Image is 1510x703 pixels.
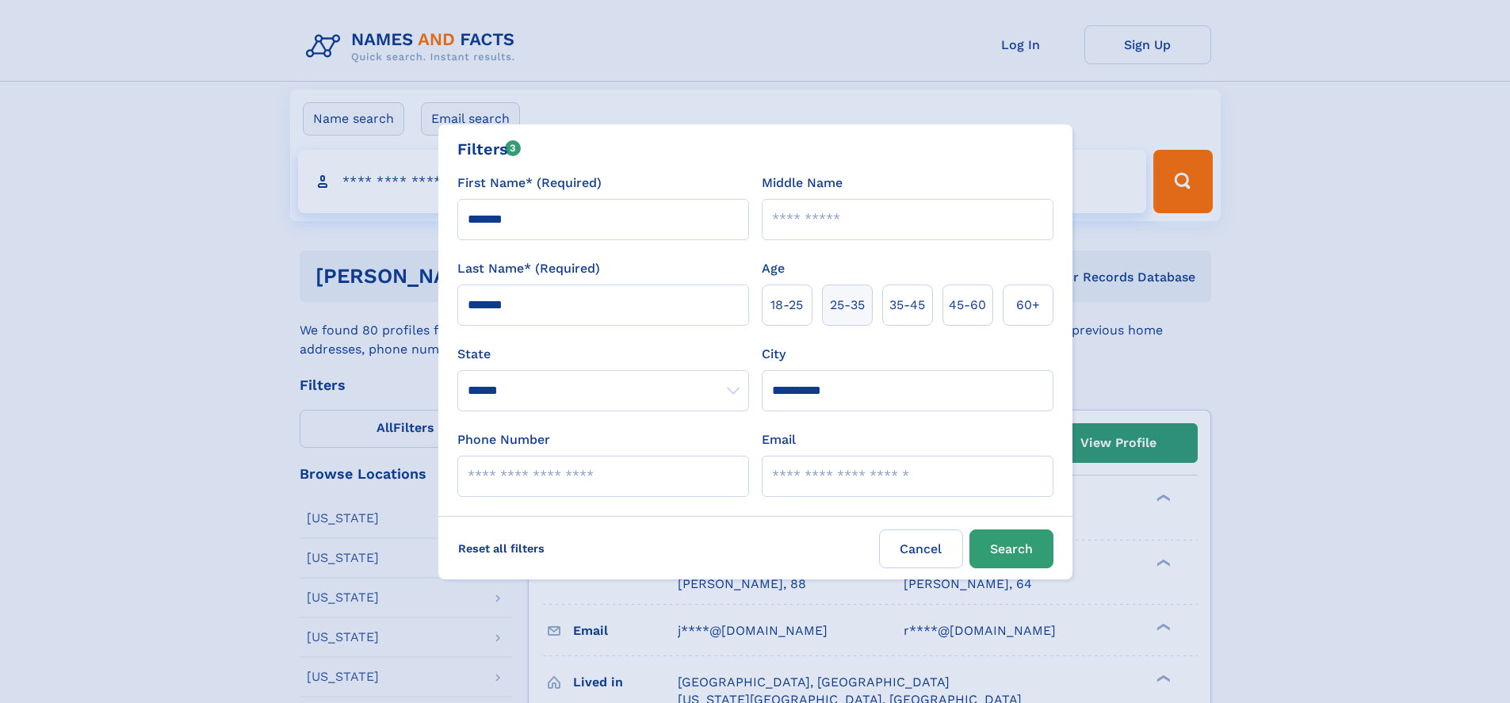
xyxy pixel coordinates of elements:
label: City [762,345,786,364]
label: Email [762,430,796,449]
label: Phone Number [457,430,550,449]
label: Middle Name [762,174,843,193]
label: First Name* (Required) [457,174,602,193]
span: 60+ [1016,296,1040,315]
label: Age [762,259,785,278]
label: Cancel [879,529,963,568]
label: State [457,345,749,364]
label: Reset all filters [448,529,555,567]
span: 18‑25 [770,296,803,315]
span: 45‑60 [949,296,986,315]
div: Filters [457,137,522,161]
label: Last Name* (Required) [457,259,600,278]
span: 25‑35 [830,296,865,315]
span: 35‑45 [889,296,925,315]
button: Search [969,529,1053,568]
